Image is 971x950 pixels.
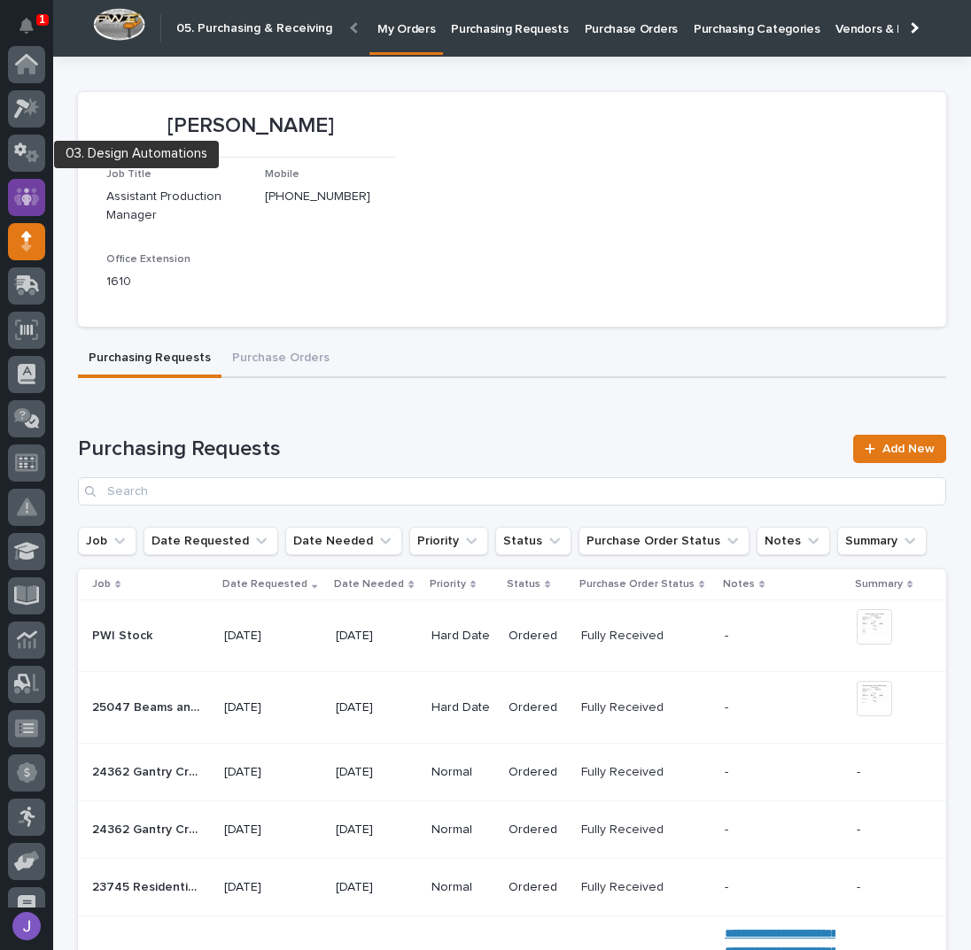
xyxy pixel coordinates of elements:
p: Priority [430,575,466,594]
p: Ordered [509,629,567,644]
p: - [725,880,835,895]
p: Ordered [509,880,567,895]
p: - [857,823,918,838]
button: Job [78,527,136,555]
h1: Purchasing Requests [78,436,843,462]
tr: PWI StockPWI Stock [DATE][DATE]Hard DateOrderedFully ReceivedFully Received - [78,600,946,672]
p: Ordered [509,823,567,838]
p: - [725,765,835,780]
p: Job [92,575,111,594]
p: Normal [431,765,494,780]
button: Notes [757,527,830,555]
tr: 24362 Gantry Crane24362 Gantry Crane [DATE][DATE]NormalOrderedFully ReceivedFully Received -- [78,744,946,801]
p: [DATE] [224,880,322,895]
tr: 23745 Residential Beam23745 Residential Beam [DATE][DATE]NormalOrderedFully ReceivedFully Receive... [78,859,946,916]
button: Summary [837,527,927,555]
p: 25047 Beams and Bracing [92,697,206,715]
p: [DATE] [336,823,417,838]
p: Fully Received [581,625,667,644]
p: Fully Received [581,761,667,780]
p: [DATE] [224,629,322,644]
p: [DATE] [336,700,417,715]
img: Workspace Logo [93,8,145,41]
p: Normal [431,823,494,838]
p: Normal [431,880,494,895]
p: - [857,880,918,895]
p: Date Needed [334,575,404,594]
button: Notifications [8,7,45,44]
button: Status [495,527,571,555]
p: Ordered [509,765,567,780]
p: [DATE] [224,823,322,838]
span: Mobile [265,169,299,180]
p: [DATE] [336,629,417,644]
button: Purchase Order Status [579,527,750,555]
button: Purchasing Requests [78,341,221,378]
p: Status [507,575,540,594]
button: Purchase Orders [221,341,340,378]
p: Fully Received [581,877,667,895]
p: [PERSON_NAME] [106,113,395,139]
p: Date Requested [222,575,307,594]
p: [DATE] [336,765,417,780]
p: - [725,700,835,715]
h2: 05. Purchasing & Receiving [176,21,332,36]
p: Hard Date [431,700,494,715]
div: Notifications1 [22,18,45,46]
tr: 25047 Beams and Bracing25047 Beams and Bracing [DATE][DATE]Hard DateOrderedFully ReceivedFully Re... [78,672,946,744]
p: Hard Date [431,629,494,644]
p: [DATE] [224,765,322,780]
p: Summary [855,575,903,594]
button: users-avatar [8,908,45,945]
p: 24362 Gantry Crane [92,819,206,838]
p: - [725,823,835,838]
p: - [725,629,835,644]
p: Ordered [509,700,567,715]
p: 1610 [106,273,251,291]
p: [DATE] [224,700,322,715]
p: Purchase Order Status [579,575,695,594]
span: Office Extension [106,254,190,265]
a: Add New [853,435,946,463]
button: Date Needed [285,527,402,555]
p: 23745 Residential Beam [92,877,206,895]
p: [DATE] [336,880,417,895]
button: Priority [409,527,488,555]
tr: 24362 Gantry Crane24362 Gantry Crane [DATE][DATE]NormalOrderedFully ReceivedFully Received -- [78,801,946,859]
p: 1 [39,13,45,26]
p: PWI Stock [92,625,156,644]
span: Add New [882,443,935,455]
p: - [857,765,918,780]
p: Assistant Production Manager [106,188,251,225]
p: 24362 Gantry Crane [92,761,206,780]
span: Job Title [106,169,151,180]
p: Fully Received [581,697,667,715]
a: [PHONE_NUMBER] [265,190,370,203]
p: Fully Received [581,819,667,838]
p: Notes [723,575,755,594]
button: Date Requested [144,527,278,555]
input: Search [78,477,946,506]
